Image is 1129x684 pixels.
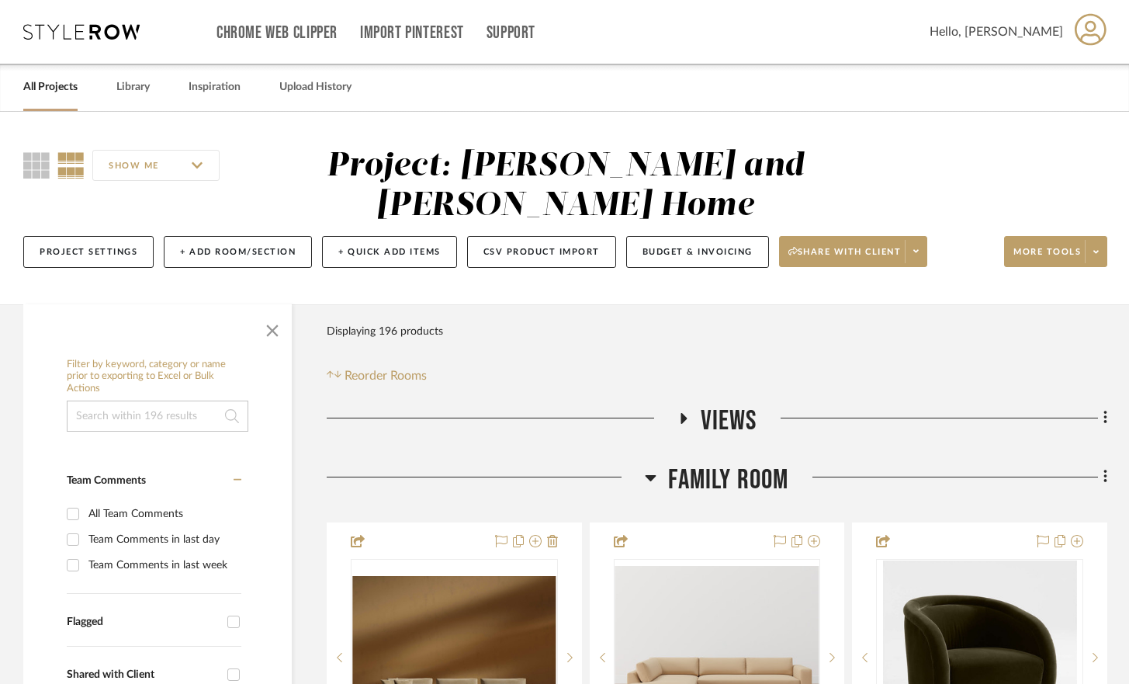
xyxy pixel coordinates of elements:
[1004,236,1107,267] button: More tools
[626,236,769,268] button: Budget & Invoicing
[23,236,154,268] button: Project Settings
[216,26,338,40] a: Chrome Web Clipper
[279,77,352,98] a: Upload History
[116,77,150,98] a: Library
[487,26,535,40] a: Support
[67,668,220,682] div: Shared with Client
[88,502,237,526] div: All Team Comments
[327,150,804,222] div: Project: [PERSON_NAME] and [PERSON_NAME] Home
[360,26,464,40] a: Import Pinterest
[67,616,220,629] div: Flagged
[930,23,1063,41] span: Hello, [PERSON_NAME]
[788,246,902,269] span: Share with client
[668,464,788,497] span: Family Room
[701,404,757,438] span: Views
[345,366,427,385] span: Reorder Rooms
[257,312,288,343] button: Close
[779,236,928,267] button: Share with client
[88,553,237,578] div: Team Comments in last week
[1013,246,1081,269] span: More tools
[327,366,427,385] button: Reorder Rooms
[189,77,241,98] a: Inspiration
[467,236,616,268] button: CSV Product Import
[327,316,443,347] div: Displaying 196 products
[322,236,457,268] button: + Quick Add Items
[67,401,248,432] input: Search within 196 results
[23,77,78,98] a: All Projects
[67,359,248,395] h6: Filter by keyword, category or name prior to exporting to Excel or Bulk Actions
[164,236,312,268] button: + Add Room/Section
[67,475,146,486] span: Team Comments
[88,527,237,552] div: Team Comments in last day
